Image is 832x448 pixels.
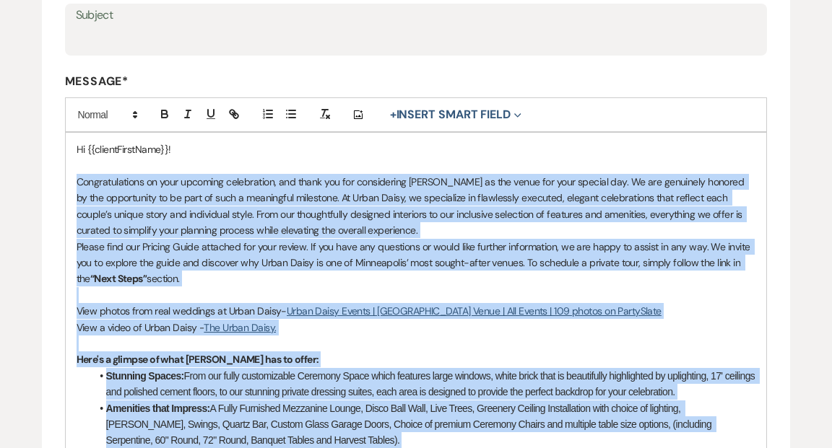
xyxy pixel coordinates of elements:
[77,321,204,334] span: View a video of Urban Daisy -
[77,141,756,157] p: Hi {{clientFirstName}}!
[204,321,276,334] a: The Urban Daisy.
[77,174,756,239] p: Congratulations on your upcoming celebration, and thank you for considering [PERSON_NAME] as the ...
[77,239,756,287] p: Please find our Pricing Guide attached for your review. If you have any questions or would like f...
[106,370,184,382] strong: Stunning Spaces:
[77,304,287,317] span: View photos from real weddings at Urban Daisy-
[76,5,757,26] label: Subject
[287,304,662,317] a: Urban Daisy Events | [GEOGRAPHIC_DATA] Venue | All Events | 109 photos on PartySlate
[106,403,210,414] strong: Amenities that Impress:
[90,272,147,285] strong: “Next Steps”
[65,74,768,89] label: Message*
[77,353,319,366] strong: Here's a glimpse of what [PERSON_NAME] has to offer:
[385,106,526,123] button: Insert Smart Field
[91,368,756,400] li: From our fully customizable Ceremony Space which features large windows, white brick that is beau...
[390,109,396,120] span: +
